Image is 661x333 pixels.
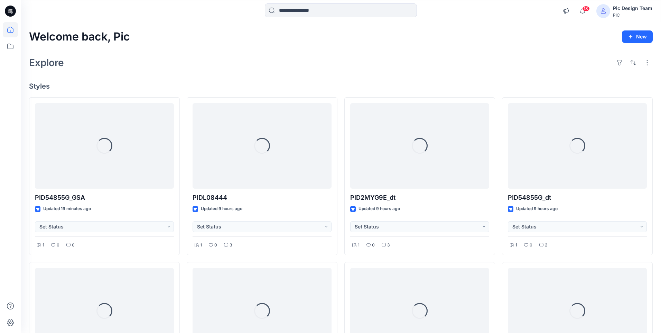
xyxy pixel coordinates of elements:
p: PIDL08444 [193,193,332,202]
div: Pic Design Team [613,4,652,12]
p: 0 [372,242,375,249]
p: 0 [214,242,217,249]
p: Updated 9 hours ago [516,205,558,213]
div: PIC [613,12,652,18]
p: 1 [358,242,360,249]
p: PID54855G_dt [508,193,647,202]
p: 1 [43,242,44,249]
h2: Welcome back, Pic [29,30,130,43]
p: 0 [530,242,532,249]
p: Updated 9 hours ago [201,205,242,213]
svg: avatar [601,8,606,14]
p: 2 [545,242,547,249]
p: 1 [200,242,202,249]
h4: Styles [29,82,653,90]
button: New [622,30,653,43]
p: PID2MYG9E_dt [350,193,489,202]
p: PID54855G_GSA [35,193,174,202]
span: 18 [582,6,590,11]
p: 0 [72,242,75,249]
p: Updated 19 minutes ago [43,205,91,213]
p: 0 [57,242,59,249]
p: 1 [515,242,517,249]
p: 3 [387,242,390,249]
p: Updated 9 hours ago [359,205,400,213]
p: 3 [230,242,232,249]
h2: Explore [29,57,64,68]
